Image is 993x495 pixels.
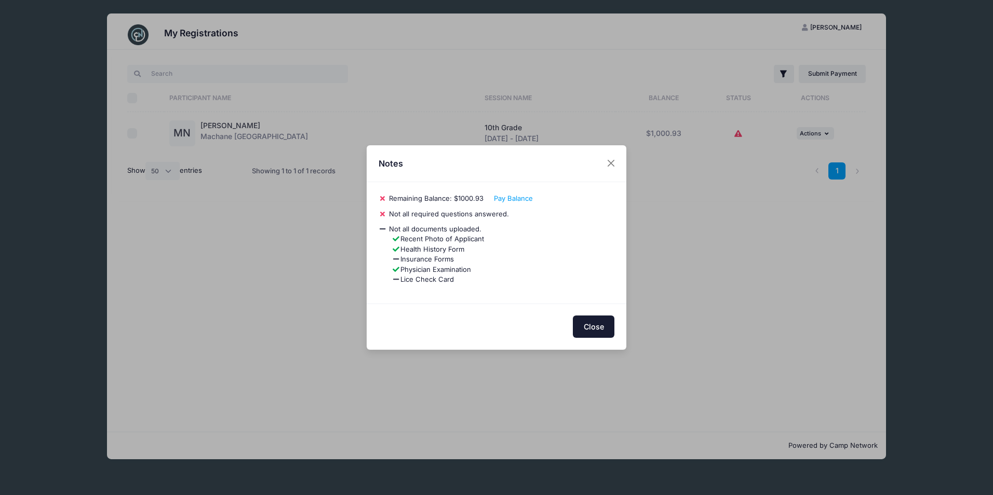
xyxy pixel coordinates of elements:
a: Pay Balance [494,194,533,202]
li: Health History Form [392,244,615,255]
button: Close [602,154,621,173]
span: Not all documents uploaded. [389,225,481,233]
li: Recent Photo of Applicant [392,234,615,244]
h4: Notes [379,157,403,170]
span: $1000.93 [454,194,484,202]
li: Insurance Forms [392,254,615,265]
li: Physician Examination [392,265,615,275]
span: Remaining Balance: [389,194,452,202]
span: Not all required questions answered. [389,210,509,218]
button: Close [573,315,614,338]
li: Lice Check Card [392,274,615,285]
